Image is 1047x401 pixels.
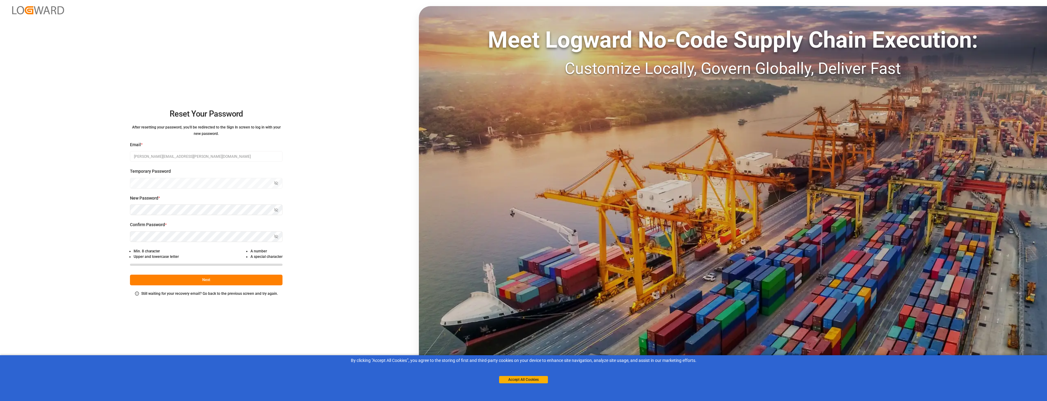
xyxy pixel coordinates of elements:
div: By clicking "Accept All Cookies”, you agree to the storing of first and third-party cookies on yo... [4,357,1043,364]
span: Email [130,142,141,148]
h2: Reset Your Password [130,104,282,124]
small: Upper and lowercase letter [134,255,179,259]
button: Accept All Cookies [499,376,548,383]
span: New Password [130,195,158,201]
button: Next [130,275,282,285]
input: Enter your email [130,151,282,162]
small: A number [250,249,267,253]
div: Meet Logward No-Code Supply Chain Execution: [419,23,1047,57]
small: After resetting your password, you'll be redirected to the Sign In screen to log in with your new... [132,125,281,136]
img: Logward_new_orange.png [12,6,64,14]
small: Still waiting for your recovery email? Go back to the previous screen and try again. [141,291,278,296]
li: Min. 8 character [134,248,179,254]
span: Confirm Password [130,222,165,228]
div: Customize Locally, Govern Globally, Deliver Fast [419,57,1047,81]
span: Temporary Password [130,168,171,175]
small: A special character [250,255,282,259]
